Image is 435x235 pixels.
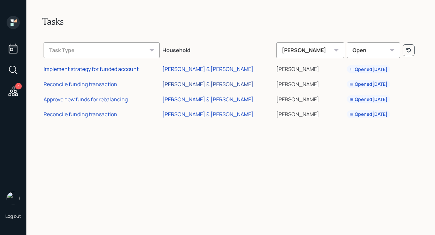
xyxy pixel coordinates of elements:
div: Opened [DATE] [350,66,387,73]
td: [PERSON_NAME] [275,61,346,76]
h2: Tasks [42,16,419,27]
th: Household [161,38,275,61]
div: Opened [DATE] [350,111,387,117]
div: Task Type [44,42,160,58]
td: [PERSON_NAME] [275,91,346,106]
div: [PERSON_NAME] & [PERSON_NAME] [162,81,253,88]
div: Opened [DATE] [350,81,387,87]
div: Reconcile funding transaction [44,111,117,118]
div: Open [347,42,400,58]
div: [PERSON_NAME] [276,42,344,58]
div: Implement strategy for funded account [44,65,139,73]
div: Reconcile funding transaction [44,81,117,88]
div: [PERSON_NAME] & [PERSON_NAME] [162,96,253,103]
div: Opened [DATE] [350,96,387,103]
div: Log out [5,213,21,219]
div: 4 [15,83,22,89]
img: michael-russo-headshot.png [7,192,20,205]
div: Approve new funds for rebalancing [44,96,128,103]
div: [PERSON_NAME] & [PERSON_NAME] [162,65,253,73]
td: [PERSON_NAME] [275,106,346,121]
div: [PERSON_NAME] & [PERSON_NAME] [162,111,253,118]
td: [PERSON_NAME] [275,76,346,91]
